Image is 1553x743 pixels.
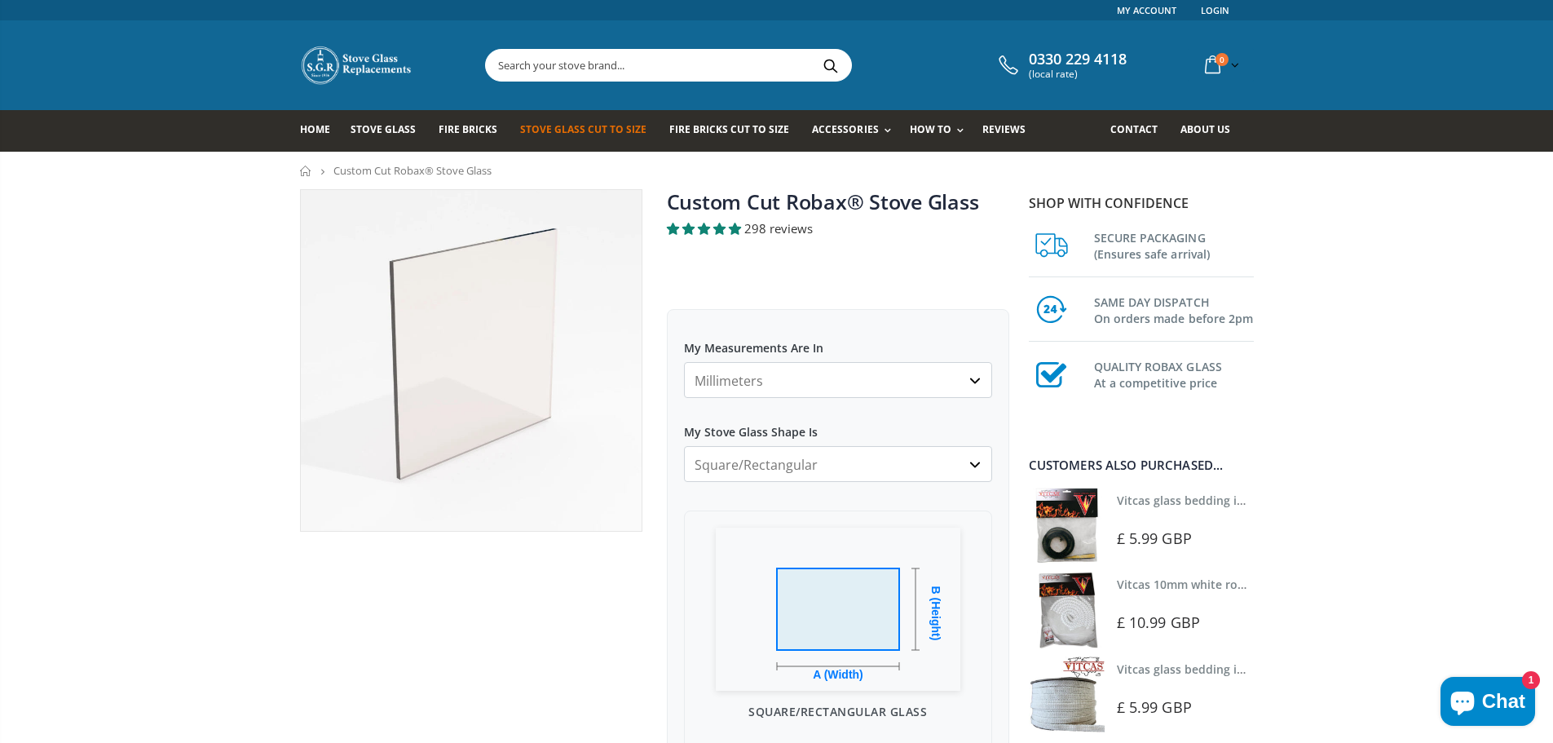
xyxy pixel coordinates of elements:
span: 4.94 stars [667,220,744,237]
span: Reviews [982,122,1026,136]
span: Fire Bricks [439,122,497,136]
a: Stove Glass Cut To Size [520,110,659,152]
a: Contact [1110,110,1170,152]
p: Square/Rectangular Glass [701,703,975,720]
a: Vitcas 10mm white rope kit - includes rope seal and glue! [1117,577,1436,592]
span: Stove Glass [351,122,416,136]
span: About us [1180,122,1230,136]
a: Custom Cut Robax® Stove Glass [667,188,979,215]
h3: SAME DAY DISPATCH On orders made before 2pm [1094,291,1254,327]
img: Stove Glass Replacement [300,45,414,86]
a: Vitcas glass bedding in tape - 2mm x 10mm x 2 meters [1117,493,1421,508]
img: stove_glass_made_to_measure_800x_crop_center.webp [301,190,642,531]
img: Vitcas stove glass bedding in tape [1029,657,1105,732]
img: Vitcas white rope, glue and gloves kit 10mm [1029,572,1105,648]
inbox-online-store-chat: Shopify online store chat [1436,677,1540,730]
span: Custom Cut Robax® Stove Glass [333,163,492,178]
a: About us [1180,110,1242,152]
span: £ 10.99 GBP [1117,613,1200,632]
h3: SECURE PACKAGING (Ensures safe arrival) [1094,227,1254,263]
a: Home [300,166,312,176]
a: Reviews [982,110,1038,152]
a: Fire Bricks [439,110,510,152]
span: How To [910,122,951,136]
span: £ 5.99 GBP [1117,697,1192,717]
button: Search [813,50,849,81]
a: How To [910,110,972,152]
span: Home [300,122,330,136]
img: Glass Shape Preview [716,528,960,691]
input: Search your stove brand... [486,50,1034,81]
span: (local rate) [1029,69,1127,80]
div: Customers also purchased... [1029,459,1254,471]
label: My Stove Glass Shape Is [684,410,992,440]
label: My Measurements Are In [684,326,992,356]
p: Shop with confidence [1029,193,1254,213]
span: Accessories [812,122,878,136]
a: Stove Glass [351,110,428,152]
a: Accessories [812,110,898,152]
span: Fire Bricks Cut To Size [669,122,789,136]
img: Vitcas stove glass bedding in tape [1029,488,1105,564]
span: Contact [1110,122,1158,136]
a: Home [300,110,342,152]
a: 0 [1198,49,1242,81]
span: £ 5.99 GBP [1117,529,1192,548]
span: Stove Glass Cut To Size [520,122,646,136]
h3: QUALITY ROBAX GLASS At a competitive price [1094,356,1254,391]
span: 0330 229 4118 [1029,51,1127,69]
a: 0330 229 4118 (local rate) [995,51,1127,80]
span: 298 reviews [744,220,813,237]
a: Fire Bricks Cut To Size [669,110,801,152]
a: Vitcas glass bedding in tape - 2mm x 15mm x 2 meters (White) [1117,661,1463,677]
span: 0 [1215,53,1229,66]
